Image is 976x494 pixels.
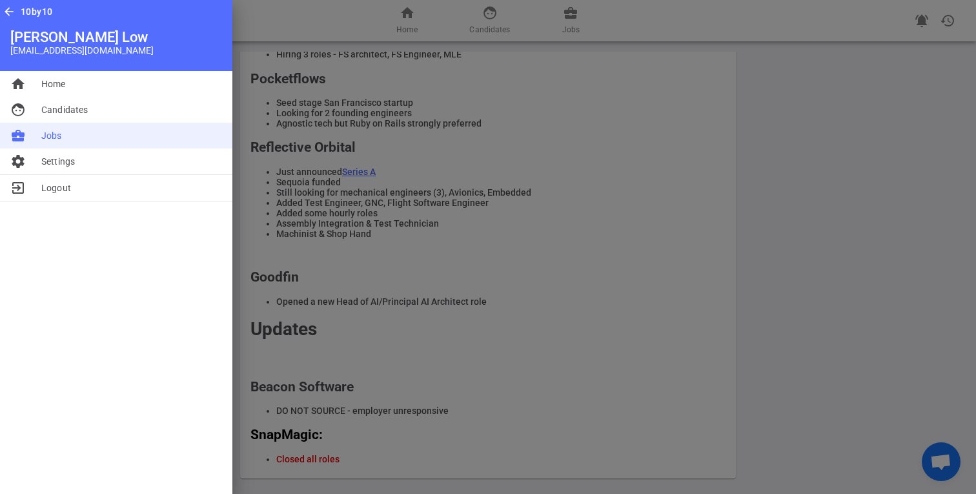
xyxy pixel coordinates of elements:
span: Home [41,77,66,90]
span: Settings [41,155,75,168]
div: [PERSON_NAME] Low [10,29,222,45]
span: Jobs [41,129,62,142]
span: face [10,102,26,118]
span: Candidates [41,103,88,116]
span: home [10,76,26,92]
span: Logout [41,181,71,194]
span: settings [10,154,26,169]
div: [EMAIL_ADDRESS][DOMAIN_NAME] [10,45,222,56]
span: business_center [10,128,26,143]
span: arrow_back [3,5,15,18]
span: exit_to_app [10,180,26,196]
